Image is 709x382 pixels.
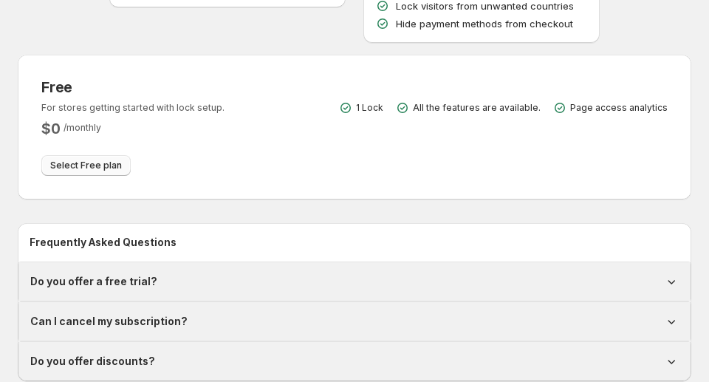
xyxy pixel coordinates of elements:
span: Select Free plan [50,160,122,171]
h1: Can I cancel my subscription? [30,314,188,329]
p: For stores getting started with lock setup. [41,102,225,114]
h1: Do you offer discounts? [30,354,155,369]
h2: Frequently Asked Questions [30,235,679,250]
p: 1 Lock [356,102,383,114]
span: / monthly [64,122,101,133]
h3: Free [41,78,225,96]
h2: $ 0 [41,120,61,137]
p: Hide payment methods from checkout [396,16,573,31]
button: Select Free plan [41,155,131,176]
h1: Do you offer a free trial? [30,274,157,289]
p: All the features are available. [413,102,541,114]
p: Page access analytics [570,102,668,114]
